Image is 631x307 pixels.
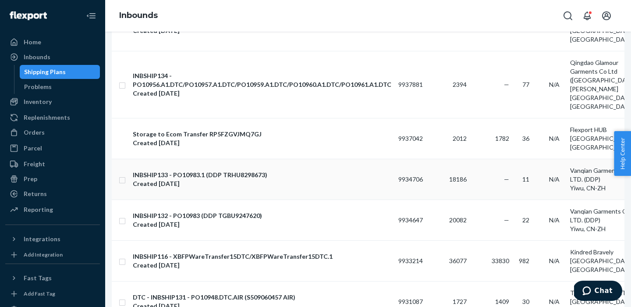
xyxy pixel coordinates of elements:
div: Created [DATE] [133,139,391,147]
div: Integrations [24,235,60,243]
div: Replenishments [24,113,70,122]
span: 18186 [449,175,467,183]
div: Created [DATE] [133,179,391,188]
span: 36077 [449,257,467,264]
div: Shipping Plans [24,68,66,76]
span: N/A [549,298,560,305]
button: Open Search Box [559,7,577,25]
td: 9934706 [395,159,426,200]
a: Replenishments [5,111,100,125]
div: Orders [24,128,45,137]
span: N/A [549,257,560,264]
div: Freight [24,160,45,168]
span: 2012 [453,135,467,142]
div: Created [DATE] [133,261,391,270]
a: Orders [5,125,100,139]
div: Reporting [24,205,53,214]
div: Fast Tags [24,274,52,282]
span: 982 [519,257,529,264]
td: 9934647 [395,200,426,240]
div: Problems [24,82,52,91]
a: Freight [5,157,100,171]
div: INBSHIP116 - XBFPWareTransfer15DTC/XBFPWareTransfer15DTC.1 [133,252,391,261]
span: 1782 [495,135,509,142]
span: 22 [522,216,529,224]
div: Add Integration [24,251,63,258]
a: Home [5,35,100,49]
div: Created [DATE] [133,89,391,98]
span: 1727 [453,298,467,305]
span: 30 [522,298,529,305]
div: Prep [24,175,37,183]
a: Problems [20,80,100,94]
button: Integrations [5,232,100,246]
div: Parcel [24,144,42,153]
span: 2394 [453,81,467,88]
span: Yiwu, CN-ZH [570,225,606,232]
div: INBSHIP133 - PO10983.1 (DDP TRHU8298673) [133,171,391,179]
div: Inbounds [24,53,50,61]
span: — [504,175,509,183]
div: Add Fast Tag [24,290,55,297]
div: INBSHIP132 - PO10983 (DDP TGBU9247620) [133,211,391,220]
a: Inbounds [5,50,100,64]
div: Home [24,38,41,46]
div: INBSHIP134 - PO10956.A1.DTC/PO10957.A1.DTC/PO10959.A1.DTC/PO10960.A1.DTC/PO10961.A1.DTC [133,71,391,89]
a: Parcel [5,141,100,155]
span: 11 [522,175,529,183]
a: Inbounds [119,11,158,20]
a: Reporting [5,203,100,217]
div: DTC - INBSHIP131 - PO10948.DTC.AIR (S509060457 AIR) [133,293,391,302]
button: Open notifications [578,7,596,25]
div: Returns [24,189,47,198]
span: Yiwu, CN-ZH [570,184,606,192]
td: 9937881 [395,51,426,118]
button: Close Navigation [82,7,100,25]
a: Prep [5,172,100,186]
a: Add Integration [5,250,100,260]
span: 77 [522,81,529,88]
span: 33830 [492,257,509,264]
span: N/A [549,81,560,88]
td: 9933214 [395,240,426,281]
span: N/A [549,175,560,183]
span: — [504,216,509,224]
a: Returns [5,187,100,201]
a: Add Fast Tag [5,289,100,299]
div: Storage to Ecom Transfer RP5FZGVJMQ7GJ [133,130,391,139]
span: N/A [549,216,560,224]
button: Open account menu [598,7,615,25]
a: Inventory [5,95,100,109]
img: Flexport logo [10,11,47,20]
td: 9937042 [395,118,426,159]
span: N/A [549,135,560,142]
span: 20082 [449,216,467,224]
a: Shipping Plans [20,65,100,79]
ol: breadcrumbs [112,3,165,29]
iframe: Opens a widget where you can chat to one of our agents [574,281,622,303]
button: Help Center [614,131,631,176]
span: 1409 [495,298,509,305]
span: — [504,81,509,88]
div: Created [DATE] [133,220,391,229]
div: Inventory [24,97,52,106]
span: 36 [522,135,529,142]
button: Fast Tags [5,271,100,285]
